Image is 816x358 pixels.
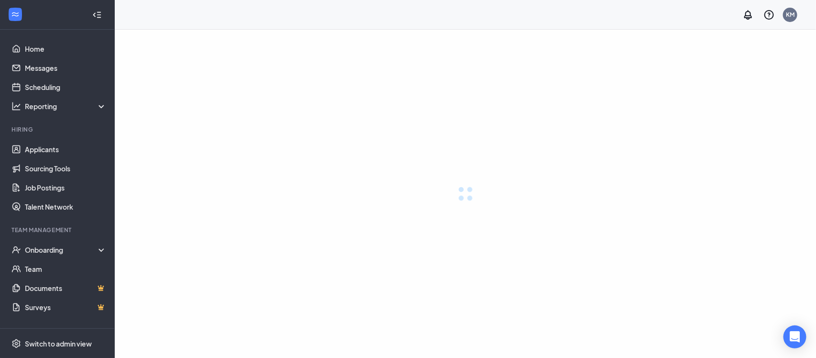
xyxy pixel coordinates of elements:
svg: Settings [11,339,21,348]
a: DocumentsCrown [25,279,107,298]
div: Onboarding [25,245,107,255]
svg: Collapse [92,10,102,20]
a: Home [25,39,107,58]
div: Team Management [11,226,105,234]
a: Team [25,259,107,279]
a: Talent Network [25,197,107,216]
svg: QuestionInfo [763,9,775,21]
svg: Analysis [11,101,21,111]
svg: Notifications [742,9,754,21]
div: KM [786,11,794,19]
div: Reporting [25,101,107,111]
a: Sourcing Tools [25,159,107,178]
div: Open Intercom Messenger [783,325,806,348]
a: Scheduling [25,78,107,97]
a: Messages [25,58,107,78]
svg: WorkstreamLogo [11,10,20,19]
div: Hiring [11,125,105,134]
a: Job Postings [25,178,107,197]
div: Switch to admin view [25,339,92,348]
a: SurveysCrown [25,298,107,317]
svg: UserCheck [11,245,21,255]
a: Applicants [25,140,107,159]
